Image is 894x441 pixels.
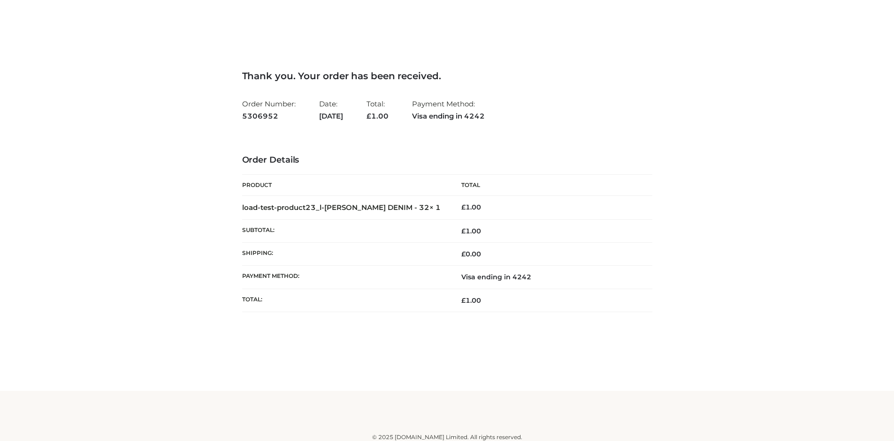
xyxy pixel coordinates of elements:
td: Visa ending in 4242 [447,266,652,289]
span: £ [461,203,466,211]
th: Product [242,175,447,196]
th: Payment method: [242,266,447,289]
h3: Order Details [242,155,652,165]
strong: 5306952 [242,110,296,122]
bdi: 0.00 [461,250,481,258]
span: £ [367,112,371,120]
h3: Thank you. Your order has been received. [242,70,652,82]
span: £ [461,227,466,235]
span: 1.00 [461,296,481,305]
strong: load-test-product23_l-[PERSON_NAME] DENIM - 32 [242,203,441,212]
strong: [DATE] [319,110,343,122]
strong: × 1 [429,203,441,212]
th: Total [447,175,652,196]
li: Payment Method: [412,96,485,124]
th: Shipping: [242,243,447,266]
span: 1.00 [461,227,481,235]
strong: Visa ending in 4242 [412,110,485,122]
li: Order Number: [242,96,296,124]
th: Total: [242,289,447,312]
span: 1.00 [367,112,389,120]
th: Subtotal: [242,219,447,242]
li: Date: [319,96,343,124]
bdi: 1.00 [461,203,481,211]
span: £ [461,296,466,305]
li: Total: [367,96,389,124]
span: £ [461,250,466,258]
